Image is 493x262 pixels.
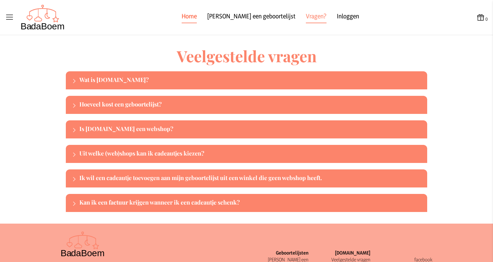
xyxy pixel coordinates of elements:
[79,149,425,159] div: Uit welke (web)shops kan ik cadeautjes kiezen?
[246,249,308,256] div: Geboortelijsten
[21,5,65,30] img: Badaboem
[207,12,296,23] a: [PERSON_NAME] een geboortelijst
[308,249,370,256] div: [DOMAIN_NAME]
[61,231,105,257] img: Badaboem
[337,12,359,23] a: Inloggen
[79,198,425,208] div: Kan ik een factuur krijgen wanneer ik een cadeautje schenk?
[476,13,488,22] button: 0
[79,75,425,86] div: Wat is [DOMAIN_NAME]?
[306,12,327,23] a: Vragen?
[182,12,197,23] a: Home
[79,100,425,110] div: Hoeveel kost een geboortelijst?
[79,124,425,135] div: Is [DOMAIN_NAME] een webshop?
[61,48,432,64] h2: Veelgestelde vragen
[79,173,425,184] div: Ik wil een cadeautje toevoegen aan mijn geboortelijst uit een winkel die geen webshop heeft.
